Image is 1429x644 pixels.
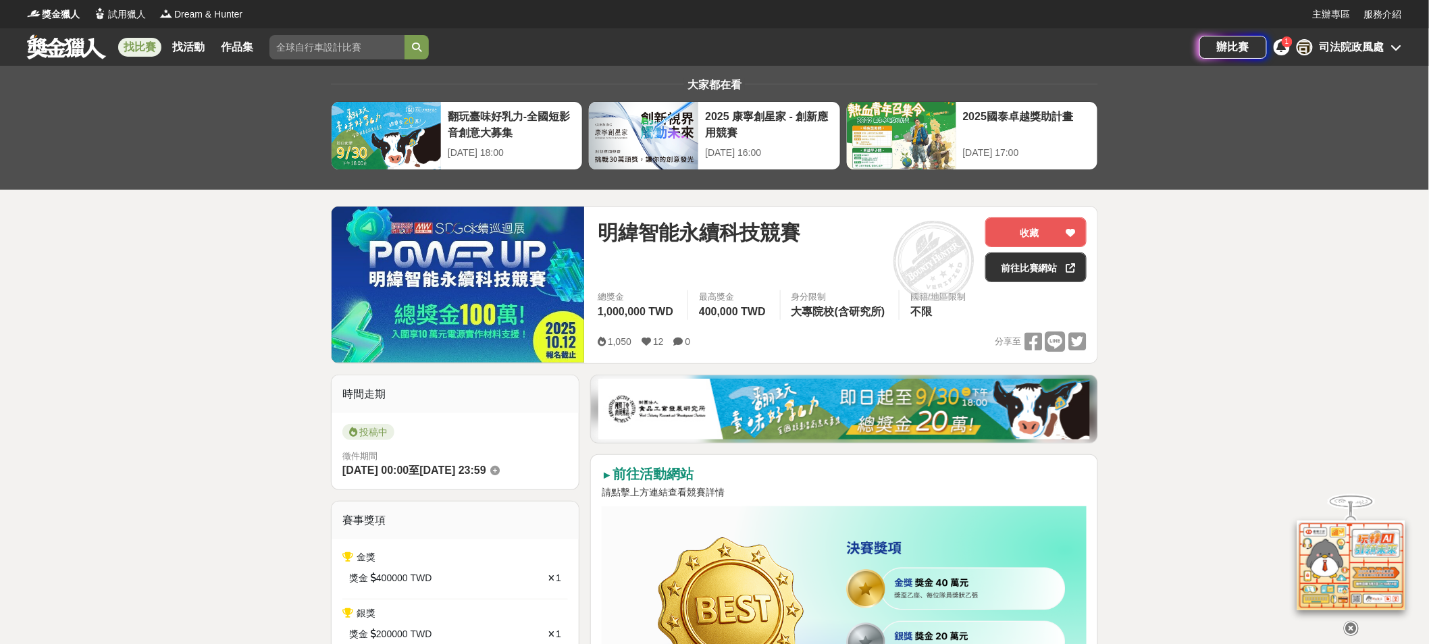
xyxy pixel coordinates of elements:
[985,217,1087,247] button: 收藏
[685,336,691,347] span: 0
[613,466,694,481] strong: 前往活動網站
[598,290,677,304] span: 總獎金
[332,375,579,413] div: 時間走期
[331,101,583,170] a: 翻玩臺味好乳力-全國短影音創意大募集[DATE] 18:00
[598,306,673,317] span: 1,000,000 TWD
[556,572,561,583] span: 1
[411,627,432,641] span: TWD
[1297,39,1313,55] div: 司
[1199,36,1267,59] a: 辦比賽
[357,608,375,618] span: 銀獎
[653,336,664,347] span: 12
[963,146,1091,160] div: [DATE] 17:00
[699,290,769,304] span: 最高獎金
[963,109,1091,139] div: 2025國泰卓越獎助計畫
[93,7,146,22] a: Logo試用獵人
[602,466,694,481] a: ►前往活動網站
[448,109,575,139] div: 翻玩臺味好乳力-全國短影音創意大募集
[705,146,833,160] div: [DATE] 16:00
[269,35,405,59] input: 全球自行車設計比賽
[1313,7,1351,22] a: 主辦專區
[349,571,368,585] span: 獎金
[791,290,889,304] div: 身分限制
[588,101,840,170] a: 2025 康寧創星家 - 創新應用競賽[DATE] 16:00
[167,38,210,57] a: 找活動
[376,627,408,641] span: 200000
[705,109,833,139] div: 2025 康寧創星家 - 創新應用競賽
[598,217,800,248] span: 明緯智能永續科技競賽
[985,252,1087,282] a: 前往比賽網站
[159,7,173,20] img: Logo
[602,485,1087,500] p: 請點擊上方連結查看競賽詳情
[159,7,242,22] a: LogoDream & Hunter
[118,38,161,57] a: 找比賽
[699,306,766,317] span: 400,000 TWD
[910,306,932,317] span: 不限
[174,7,242,22] span: Dream & Hunter
[42,7,80,22] span: 獎金獵人
[608,336,631,347] span: 1,050
[376,571,408,585] span: 400000
[349,627,368,641] span: 獎金
[342,424,394,440] span: 投稿中
[1297,519,1405,609] img: d2146d9a-e6f6-4337-9592-8cefde37ba6b.png
[342,451,378,461] span: 徵件期間
[846,101,1098,170] a: 2025國泰卓越獎助計畫[DATE] 17:00
[27,7,80,22] a: Logo獎金獵人
[409,464,419,476] span: 至
[108,7,146,22] span: 試用獵人
[1364,7,1402,22] a: 服務介紹
[1320,39,1384,55] div: 司法院政風處
[995,331,1021,352] span: 分享至
[556,628,561,639] span: 1
[791,306,885,317] span: 大專院校(含研究所)
[1285,38,1289,45] span: 1
[93,7,107,20] img: Logo
[411,571,432,585] span: TWD
[448,146,575,160] div: [DATE] 18:00
[27,7,41,20] img: Logo
[357,552,375,562] span: 金獎
[684,79,745,90] span: 大家都在看
[332,207,584,363] img: Cover Image
[342,464,409,476] span: [DATE] 00:00
[215,38,259,57] a: 作品集
[419,464,486,476] span: [DATE] 23:59
[598,379,1090,439] img: 1c81a89c-c1b3-4fd6-9c6e-7d29d79abef5.jpg
[332,502,579,539] div: 賽事獎項
[602,469,613,481] span: ►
